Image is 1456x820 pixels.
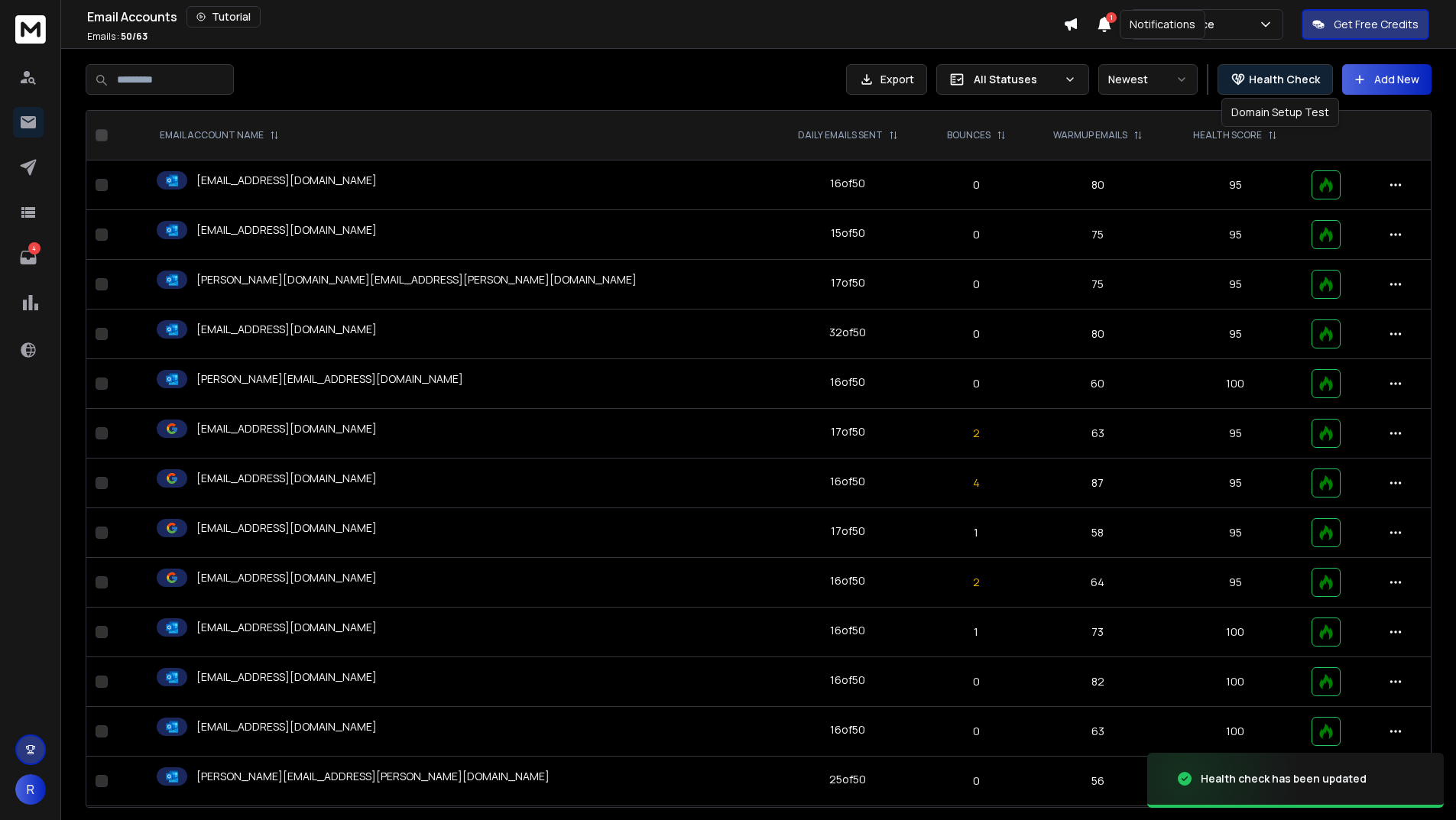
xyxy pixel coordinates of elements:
[28,242,41,254] p: 4
[196,222,377,238] p: [EMAIL_ADDRESS][DOMAIN_NAME]
[830,176,865,191] div: 16 of 50
[831,523,865,539] div: 17 of 50
[1169,657,1302,707] td: 100
[934,624,1019,640] p: 1
[830,474,865,489] div: 16 of 50
[196,520,377,536] p: [EMAIL_ADDRESS][DOMAIN_NAME]
[1027,409,1168,459] td: 63
[1027,210,1168,260] td: 75
[1218,64,1333,95] button: Health Check
[831,225,865,241] div: 15 of 50
[1027,707,1168,757] td: 63
[1169,310,1302,359] td: 95
[934,674,1019,689] p: 0
[1334,17,1419,32] p: Get Free Credits
[1169,459,1302,508] td: 95
[831,424,865,439] div: 17 of 50
[1169,260,1302,310] td: 95
[1169,210,1302,260] td: 95
[934,376,1019,391] p: 0
[121,30,148,43] span: 50 / 63
[13,242,44,273] a: 4
[87,31,148,43] p: Emails :
[87,6,1063,28] div: Email Accounts
[830,722,865,737] div: 16 of 50
[934,177,1019,193] p: 0
[1098,64,1198,95] button: Newest
[830,573,865,588] div: 16 of 50
[1169,359,1302,409] td: 100
[1027,508,1168,558] td: 58
[196,322,377,337] p: [EMAIL_ADDRESS][DOMAIN_NAME]
[1027,608,1168,657] td: 73
[1201,771,1367,786] div: Health check has been updated
[1169,508,1302,558] td: 95
[160,129,279,141] div: EMAIL ACCOUNT NAME
[1169,558,1302,608] td: 95
[15,774,46,805] button: R
[830,623,865,638] div: 16 of 50
[829,325,866,340] div: 32 of 50
[934,475,1019,491] p: 4
[829,772,866,787] div: 25 of 50
[196,769,550,784] p: [PERSON_NAME][EMAIL_ADDRESS][PERSON_NAME][DOMAIN_NAME]
[1169,160,1302,210] td: 95
[1342,64,1432,95] button: Add New
[1193,129,1262,141] p: HEALTH SCORE
[1221,98,1339,127] div: Domain Setup Test
[196,620,377,635] p: [EMAIL_ADDRESS][DOMAIN_NAME]
[1027,459,1168,508] td: 87
[1027,657,1168,707] td: 82
[1027,160,1168,210] td: 80
[1169,707,1302,757] td: 100
[947,129,991,141] p: BOUNCES
[196,669,377,685] p: [EMAIL_ADDRESS][DOMAIN_NAME]
[974,72,1058,87] p: All Statuses
[186,6,261,28] button: Tutorial
[1027,260,1168,310] td: 75
[798,129,883,141] p: DAILY EMAILS SENT
[934,575,1019,590] p: 2
[196,570,377,585] p: [EMAIL_ADDRESS][DOMAIN_NAME]
[934,277,1019,292] p: 0
[934,525,1019,540] p: 1
[1027,359,1168,409] td: 60
[934,227,1019,242] p: 0
[831,275,865,290] div: 17 of 50
[934,773,1019,789] p: 0
[196,173,377,188] p: [EMAIL_ADDRESS][DOMAIN_NAME]
[196,371,463,387] p: [PERSON_NAME][EMAIL_ADDRESS][DOMAIN_NAME]
[196,421,377,436] p: [EMAIL_ADDRESS][DOMAIN_NAME]
[196,719,377,734] p: [EMAIL_ADDRESS][DOMAIN_NAME]
[1169,409,1302,459] td: 95
[1027,757,1168,806] td: 56
[196,471,377,486] p: [EMAIL_ADDRESS][DOMAIN_NAME]
[934,724,1019,739] p: 0
[1302,9,1429,40] button: Get Free Credits
[1053,129,1127,141] p: WARMUP EMAILS
[934,326,1019,342] p: 0
[1169,608,1302,657] td: 100
[934,426,1019,441] p: 2
[1249,72,1320,87] p: Health Check
[1027,558,1168,608] td: 64
[1027,310,1168,359] td: 80
[1120,10,1205,39] div: Notifications
[830,374,865,390] div: 16 of 50
[830,673,865,688] div: 16 of 50
[1106,12,1117,23] span: 1
[846,64,927,95] button: Export
[196,272,637,287] p: [PERSON_NAME][DOMAIN_NAME][EMAIL_ADDRESS][PERSON_NAME][DOMAIN_NAME]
